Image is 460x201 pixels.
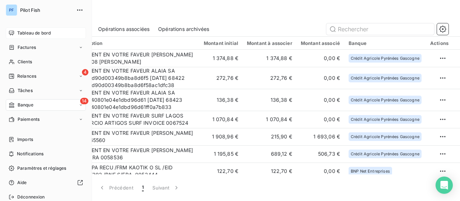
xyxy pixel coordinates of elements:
[436,177,453,194] div: Open Intercom Messenger
[199,163,243,180] td: 122,70 €
[204,40,238,46] div: Montant initial
[71,50,199,67] td: VIREMENT EN VOTRE FAVEUR [PERSON_NAME] 0067508 [PERSON_NAME]
[351,134,419,139] span: Crédit Agricole Pyrénées Gascogne
[6,4,17,16] div: PF
[98,26,149,33] span: Opérations associées
[243,111,296,128] td: 1 070,84 €
[71,145,199,163] td: VIREMENT EN VOTRE FAVEUR [PERSON_NAME] FACTURA 0058536
[71,89,199,111] td: VIREMENT EN VOTRE FAVEUR ALAIA SA 64e7540801e04e1dbd96d61 [DATE] 68423 64e7540801e04e1dbd96d61ff0...
[18,44,36,51] span: Factures
[351,98,419,102] span: Crédit Agricole Pyrénées Gascogne
[351,56,419,60] span: Crédit Agricole Pyrénées Gascogne
[18,116,40,123] span: Paiements
[6,177,86,188] a: Aide
[351,76,419,80] span: Crédit Agricole Pyrénées Gascogne
[351,117,419,122] span: Crédit Agricole Pyrénées Gascogne
[351,169,390,173] span: BNP Net Entreprises
[82,69,88,76] span: 4
[138,180,148,195] button: 1
[199,128,243,145] td: 1 908,96 €
[296,163,344,180] td: 0,00 €
[80,98,88,104] span: 14
[17,30,51,36] span: Tableau de bord
[20,7,72,13] span: Pilot Fish
[247,40,292,46] div: Montant à associer
[17,136,33,143] span: Imports
[18,102,33,108] span: Banque
[71,67,199,89] td: VIREMENT EN VOTRE FAVEUR ALAIA SA bd3bed90d00349b8ba8d6f5 [DATE] 68422 bd3bed90d00349b8ba8d6f58ac...
[94,180,138,195] button: Précédent
[18,59,32,65] span: Clients
[199,145,243,163] td: 1 195,85 €
[17,73,36,79] span: Relances
[243,163,296,180] td: 122,70 €
[243,128,296,145] td: 215,90 €
[326,23,434,35] input: Rechercher
[71,128,199,145] td: VIREMENT EN VOTRE FAVEUR [PERSON_NAME] RE 0065560
[17,194,45,200] span: Déconnexion
[243,50,296,67] td: 1 374,88 €
[243,145,296,163] td: 689,12 €
[142,184,144,191] span: 1
[243,67,296,89] td: 272,76 €
[351,152,419,156] span: Crédit Agricole Pyrénées Gascogne
[6,56,86,68] a: Clients
[199,89,243,111] td: 136,38 €
[296,128,344,145] td: 1 693,06 €
[6,27,86,39] a: Tableau de bord
[296,67,344,89] td: 0,00 €
[430,40,448,46] div: Actions
[199,111,243,128] td: 1 070,84 €
[6,99,86,111] a: 14Banque
[6,114,86,125] a: Paiements
[18,87,33,94] span: Tâches
[158,26,209,33] span: Opérations archivées
[301,40,340,46] div: Montant associé
[243,89,296,111] td: 136,38 €
[199,50,243,67] td: 1 374,88 €
[17,151,43,157] span: Notifications
[71,163,199,180] td: VIR SEPA RECU /FRM KAOTIK O SL /EID 2024//302 /RNF S/FRA. 0052444
[17,179,27,186] span: Aide
[296,111,344,128] td: 0,00 €
[6,163,86,174] a: Paramètres et réglages
[6,134,86,145] a: Imports
[148,180,184,195] button: Suivant
[6,42,86,53] a: Factures
[296,89,344,111] td: 0,00 €
[17,165,66,172] span: Paramètres et réglages
[6,70,86,82] a: 4Relances
[349,40,422,46] div: Banque
[199,67,243,89] td: 272,76 €
[296,50,344,67] td: 0,00 €
[75,40,195,46] div: Description
[296,145,344,163] td: 506,73 €
[71,111,199,128] td: VIREMENT EN VOTRE FAVEUR SURF LAGOS COMERCIO ARTIGOS SURF INVOICE 0067524
[6,85,86,96] a: Tâches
